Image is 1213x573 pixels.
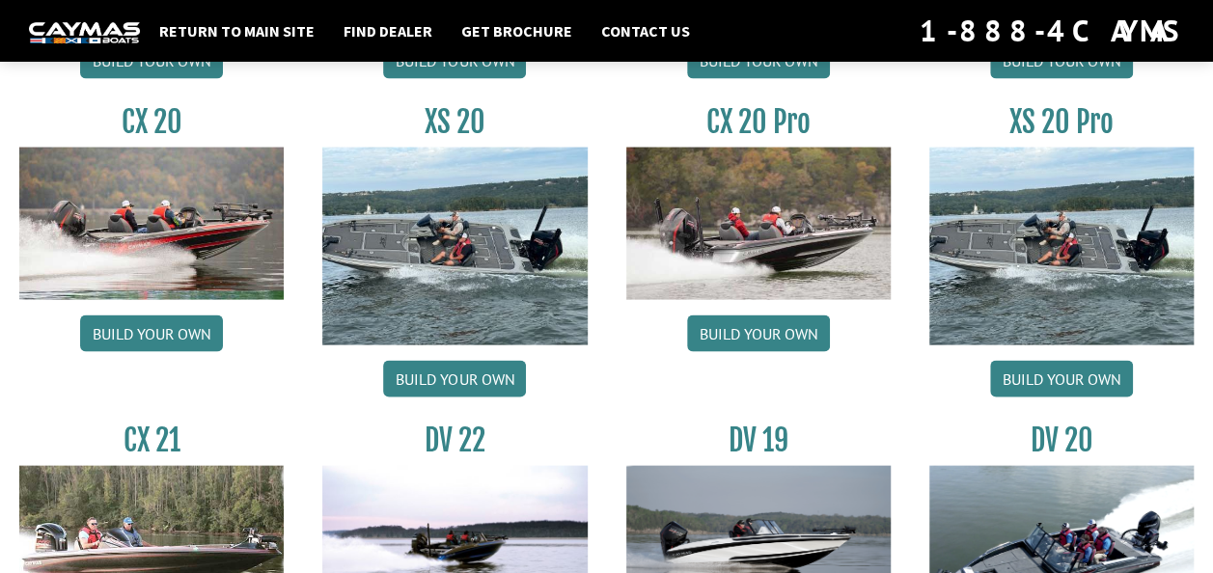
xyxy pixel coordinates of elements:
[19,423,284,458] h3: CX 21
[322,423,587,458] h3: DV 22
[19,104,284,140] h3: CX 20
[80,315,223,352] a: Build your own
[452,18,582,43] a: Get Brochure
[592,18,700,43] a: Contact Us
[626,148,891,300] img: CX-20Pro_thumbnail.jpg
[626,104,891,140] h3: CX 20 Pro
[929,148,1194,346] img: XS_20_resized.jpg
[322,148,587,346] img: XS_20_resized.jpg
[626,423,891,458] h3: DV 19
[383,361,526,397] a: Build your own
[920,10,1184,52] div: 1-888-4CAYMAS
[19,148,284,300] img: CX-20_thumbnail.jpg
[990,361,1133,397] a: Build your own
[687,315,830,352] a: Build your own
[150,18,324,43] a: Return to main site
[929,423,1194,458] h3: DV 20
[322,104,587,140] h3: XS 20
[29,22,140,42] img: white-logo-c9c8dbefe5ff5ceceb0f0178aa75bf4bb51f6bca0971e226c86eb53dfe498488.png
[334,18,442,43] a: Find Dealer
[929,104,1194,140] h3: XS 20 Pro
